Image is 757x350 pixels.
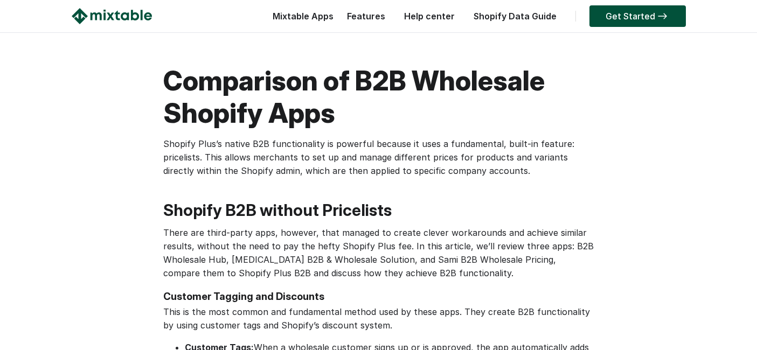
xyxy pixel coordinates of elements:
p: There are third-party apps, however, that managed to create clever workarounds and achieve simila... [163,226,594,280]
a: Shopify Data Guide [468,11,562,22]
a: Get Started [589,5,686,27]
img: arrow-right.svg [655,13,670,19]
img: Mixtable logo [72,8,152,24]
div: Mixtable Apps [267,8,334,30]
p: Shopify Plus’s native B2B functionality is powerful because it uses a fundamental, built-in featu... [163,137,594,178]
p: This is the most common and fundamental method used by these apps. They create B2B functionality ... [163,305,594,332]
h2: Shopify B2B without Pricelists [163,199,594,221]
h3: Customer Tagging and Discounts [163,291,594,303]
a: Help center [399,11,460,22]
h1: Comparison of B2B Wholesale Shopify Apps [163,65,594,129]
a: Features [342,11,391,22]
